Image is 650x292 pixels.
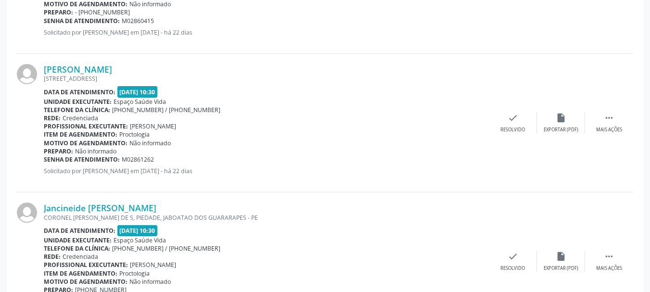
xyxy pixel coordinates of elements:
b: Data de atendimento: [44,88,115,96]
div: [STREET_ADDRESS] [44,75,489,83]
b: Motivo de agendamento: [44,139,127,147]
span: [DATE] 10:30 [117,225,158,236]
a: [PERSON_NAME] [44,64,112,75]
i:  [604,251,614,262]
b: Rede: [44,114,61,122]
div: Resolvido [500,127,525,133]
i:  [604,113,614,123]
i: check [508,113,518,123]
span: Espaço Saúde Vida [114,98,166,106]
img: img [17,203,37,223]
span: Não informado [75,147,116,155]
span: Credenciada [63,253,98,261]
i: insert_drive_file [556,113,566,123]
div: CORONEL [PERSON_NAME] DE S, PIEDADE, JABOATAO DOS GUARARAPES - PE [44,214,489,222]
b: Senha de atendimento: [44,155,120,164]
div: Mais ações [596,265,622,272]
b: Telefone da clínica: [44,244,110,253]
b: Unidade executante: [44,236,112,244]
span: Credenciada [63,114,98,122]
div: Resolvido [500,265,525,272]
span: [PERSON_NAME] [130,122,176,130]
b: Telefone da clínica: [44,106,110,114]
span: [DATE] 10:30 [117,86,158,97]
span: Não informado [129,278,171,286]
a: Jancineide [PERSON_NAME] [44,203,156,213]
b: Unidade executante: [44,98,112,106]
p: Solicitado por [PERSON_NAME] em [DATE] - há 22 dias [44,167,489,175]
span: [PERSON_NAME] [130,261,176,269]
div: Exportar (PDF) [544,127,578,133]
b: Data de atendimento: [44,227,115,235]
span: Espaço Saúde Vida [114,236,166,244]
span: Proctologia [119,130,150,139]
div: Exportar (PDF) [544,265,578,272]
img: img [17,64,37,84]
b: Profissional executante: [44,261,128,269]
i: check [508,251,518,262]
b: Preparo: [44,147,73,155]
b: Senha de atendimento: [44,17,120,25]
span: [PHONE_NUMBER] / [PHONE_NUMBER] [112,106,220,114]
span: M02860415 [122,17,154,25]
b: Rede: [44,253,61,261]
div: Mais ações [596,127,622,133]
span: - [PHONE_NUMBER] [75,8,130,16]
span: Proctologia [119,269,150,278]
span: M02861262 [122,155,154,164]
span: [PHONE_NUMBER] / [PHONE_NUMBER] [112,244,220,253]
b: Motivo de agendamento: [44,278,127,286]
p: Solicitado por [PERSON_NAME] em [DATE] - há 22 dias [44,28,489,37]
i: insert_drive_file [556,251,566,262]
b: Item de agendamento: [44,269,117,278]
b: Preparo: [44,8,73,16]
b: Item de agendamento: [44,130,117,139]
span: Não informado [129,139,171,147]
b: Profissional executante: [44,122,128,130]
